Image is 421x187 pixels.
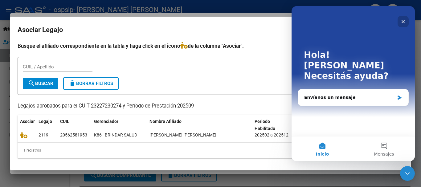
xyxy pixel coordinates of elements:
p: Legajos aprobados para el CUIT 23227230274 y Período de Prestación 202509 [18,102,403,110]
datatable-header-cell: Gerenciador [92,115,147,135]
span: Nombre Afiliado [149,119,182,124]
span: Borrar Filtros [69,81,113,86]
h2: Asociar Legajo [18,24,403,36]
h4: Busque el afiliado correspondiente en la tabla y haga click en el ícono de la columna "Asociar". [18,42,403,50]
div: 202502 a 202512 [255,132,291,139]
button: Buscar [23,78,58,89]
datatable-header-cell: Periodo Habilitado [252,115,294,135]
span: Asociar [20,119,35,124]
datatable-header-cell: Nombre Afiliado [147,115,252,135]
datatable-header-cell: CUIL [58,115,92,135]
span: Legajo [39,119,52,124]
span: Buscar [28,81,53,86]
iframe: Intercom live chat [400,166,415,181]
datatable-header-cell: Asociar [18,115,36,135]
span: Gerenciador [94,119,118,124]
span: CUIL [60,119,69,124]
span: Periodo Habilitado [255,119,275,131]
mat-icon: search [28,79,35,87]
span: 2119 [39,132,48,137]
span: ROLON ANGEL ISRAEL VICTORIANO [149,132,216,137]
div: 1 registros [18,143,403,158]
datatable-header-cell: Legajo [36,115,58,135]
button: Borrar Filtros [63,77,119,90]
div: 20562581953 [60,132,87,139]
mat-icon: delete [69,79,76,87]
span: K86 - BRINDAR SALUD [94,132,137,137]
iframe: Intercom live chat [292,6,415,161]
